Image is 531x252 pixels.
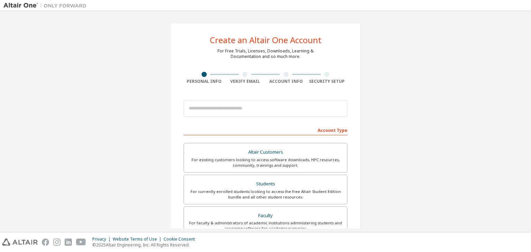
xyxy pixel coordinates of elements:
div: For existing customers looking to access software downloads, HPC resources, community, trainings ... [188,157,343,168]
img: Altair One [3,2,90,9]
img: instagram.svg [53,239,60,246]
div: Privacy [92,236,113,242]
img: youtube.svg [76,239,86,246]
div: Students [188,179,343,189]
img: facebook.svg [42,239,49,246]
div: For faculty & administrators of academic institutions administering students and accessing softwa... [188,220,343,231]
div: Security Setup [307,79,348,84]
div: For Free Trials, Licenses, Downloads, Learning & Documentation and so much more. [217,48,314,59]
img: linkedin.svg [65,239,72,246]
div: Altair Customers [188,147,343,157]
div: Faculty [188,211,343,221]
div: Cookie Consent [164,236,199,242]
img: altair_logo.svg [2,239,38,246]
div: Website Terms of Use [113,236,164,242]
div: Create an Altair One Account [210,36,322,44]
div: Account Info [265,79,307,84]
div: Personal Info [184,79,225,84]
div: Account Type [184,124,347,135]
div: For currently enrolled students looking to access the free Altair Student Edition bundle and all ... [188,189,343,200]
div: Verify Email [225,79,266,84]
p: © 2025 Altair Engineering, Inc. All Rights Reserved. [92,242,199,248]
